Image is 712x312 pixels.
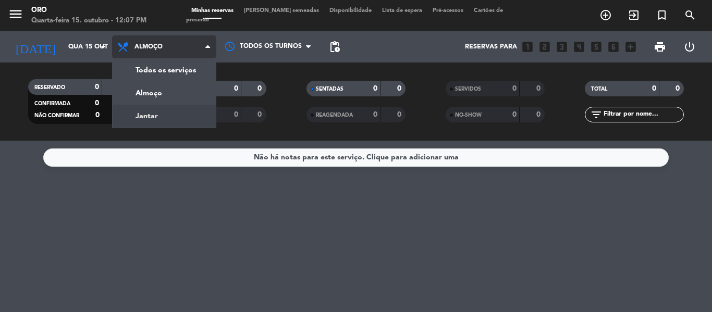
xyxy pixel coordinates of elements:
[512,85,517,92] strong: 0
[31,5,146,16] div: Oro
[34,85,65,90] span: RESERVADO
[324,8,377,14] span: Disponibilidade
[257,85,264,92] strong: 0
[455,86,481,92] span: SERVIDOS
[683,41,696,53] i: power_settings_new
[113,59,216,82] a: Todos os serviços
[134,43,163,51] span: Almoço
[239,8,324,14] span: [PERSON_NAME] semeadas
[654,41,666,53] span: print
[572,40,586,54] i: looks_4
[316,86,343,92] span: SENTADAS
[97,41,109,53] i: arrow_drop_down
[95,111,100,119] strong: 0
[590,108,603,121] i: filter_list
[373,85,377,92] strong: 0
[455,113,482,118] span: NO-SHOW
[536,111,543,118] strong: 0
[257,111,264,118] strong: 0
[31,16,146,26] div: Quarta-feira 15. outubro - 12:07 PM
[555,40,569,54] i: looks_3
[652,85,656,92] strong: 0
[8,6,23,26] button: menu
[95,83,99,91] strong: 0
[377,8,427,14] span: Lista de espera
[684,9,696,21] i: search
[656,9,668,21] i: turned_in_not
[591,86,607,92] span: TOTAL
[8,35,63,58] i: [DATE]
[8,6,23,22] i: menu
[113,82,216,105] a: Almoço
[538,40,551,54] i: looks_two
[521,40,534,54] i: looks_one
[607,40,620,54] i: looks_6
[590,40,603,54] i: looks_5
[34,113,79,118] span: NÃO CONFIRMAR
[34,101,70,106] span: CONFIRMADA
[536,85,543,92] strong: 0
[95,99,99,107] strong: 0
[624,40,637,54] i: add_box
[186,8,503,23] span: Cartões de presente
[254,152,459,164] div: Não há notas para este serviço. Clique para adicionar uma
[465,43,517,51] span: Reservas para
[599,9,612,21] i: add_circle_outline
[397,85,403,92] strong: 0
[674,31,704,63] div: LOG OUT
[234,85,238,92] strong: 0
[234,111,238,118] strong: 0
[113,105,216,128] a: Jantar
[603,109,683,120] input: Filtrar por nome...
[186,8,239,14] span: Minhas reservas
[427,8,469,14] span: Pré-acessos
[397,111,403,118] strong: 0
[628,9,640,21] i: exit_to_app
[316,113,353,118] span: REAGENDADA
[328,41,341,53] span: pending_actions
[676,85,682,92] strong: 0
[512,111,517,118] strong: 0
[373,111,377,118] strong: 0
